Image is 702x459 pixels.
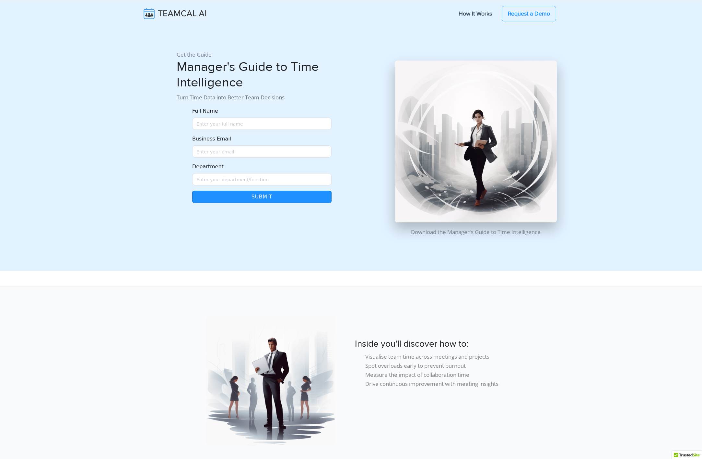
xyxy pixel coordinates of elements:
[452,7,498,20] a: How It Works
[192,135,231,143] label: Business Email
[192,173,332,185] input: Enter your department/function
[365,361,561,370] li: Spot overloads early to prevent burnout
[365,379,561,388] li: Drive continuous improvement with meeting insights
[206,316,335,445] img: Manager insights illustration
[177,93,347,102] p: Turn Time Data into Better Team Decisions
[365,370,561,379] li: Measure the impact of collaboration time
[395,61,557,222] img: Manager's guide cover
[355,339,561,350] h3: Inside you'll discover how to:
[192,107,218,115] label: Full Name
[192,145,332,158] input: Enter your email
[177,50,347,59] p: Get the Guide
[192,163,224,171] label: Department
[502,6,556,21] a: Request a Demo
[177,59,347,90] h1: Manager's Guide to Time Intelligence
[192,191,332,203] button: Submit
[365,352,561,361] li: Visualise team time across meetings and projects
[192,118,332,130] input: Name must only contain letters and spaces
[391,222,561,237] p: Download the Manager's Guide to Time Intelligence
